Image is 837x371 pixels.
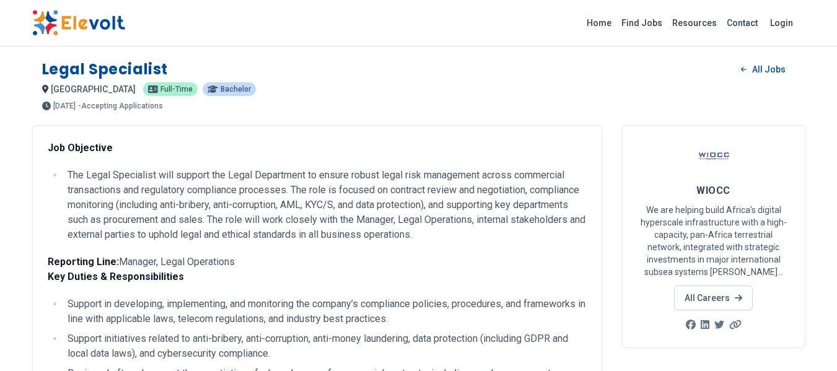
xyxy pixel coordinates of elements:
li: Support in developing, implementing, and monitoring the company’s compliance policies, procedures... [64,297,587,326]
strong: Job Objective [48,142,113,154]
p: Manager, Legal Operations [48,255,587,284]
img: WIOCC [698,141,729,172]
strong: Reporting Line: [48,256,119,268]
span: [DATE] [53,102,76,110]
a: Contact [722,13,763,33]
p: We are helping build Africa’s digital hyperscale infrastructure with a high-capacity, pan-Africa ... [638,204,790,278]
h1: Legal Specialist [42,59,169,79]
a: Find Jobs [616,13,667,33]
a: Home [582,13,616,33]
strong: Key Duties & Responsibilities [48,271,184,282]
span: Full-time [160,85,193,93]
li: The Legal Specialist will support the Legal Department to ensure robust legal risk management acr... [64,168,587,242]
span: WIOCC [696,185,730,196]
span: Bachelor [221,85,251,93]
a: All Careers [674,286,753,310]
a: Resources [667,13,722,33]
span: [GEOGRAPHIC_DATA] [51,84,136,94]
p: - Accepting Applications [78,102,163,110]
li: Support initiatives related to anti-bribery, anti-corruption, anti-money laundering, data protect... [64,331,587,361]
a: Login [763,11,800,35]
a: All Jobs [731,60,795,79]
img: Elevolt [32,10,125,36]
